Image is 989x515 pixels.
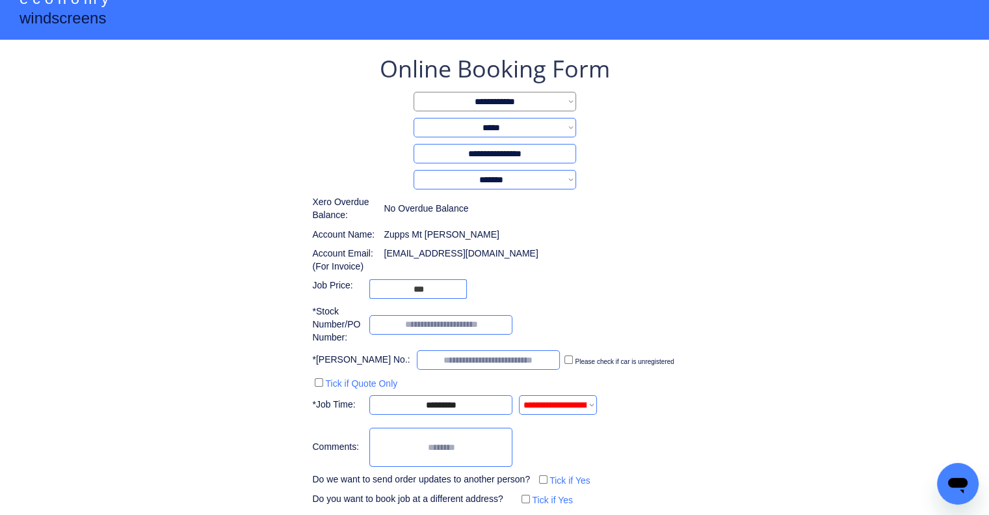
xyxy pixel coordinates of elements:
div: Comments: [312,441,363,454]
label: Tick if Yes [549,475,590,486]
div: *Job Time: [312,398,363,411]
div: Job Price: [312,279,363,292]
label: Tick if Yes [532,495,573,505]
div: [EMAIL_ADDRESS][DOMAIN_NAME] [384,247,538,260]
div: *Stock Number/PO Number: [312,305,363,344]
div: Do you want to book job at a different address? [312,493,512,506]
label: Tick if Quote Only [325,378,397,389]
iframe: Button to launch messaging window [937,463,979,505]
div: No Overdue Balance [384,202,468,216]
label: Please check if car is unregistered [575,358,674,365]
div: windscreens [20,7,106,33]
div: Account Email: (For Invoice) [312,247,377,273]
div: Online Booking Form [380,53,610,85]
div: Xero Overdue Balance: [312,196,377,221]
div: Zupps Mt [PERSON_NAME] [384,229,499,242]
div: *[PERSON_NAME] No.: [312,354,410,367]
div: Do we want to send order updates to another person? [312,473,530,486]
div: Account Name: [312,229,377,242]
